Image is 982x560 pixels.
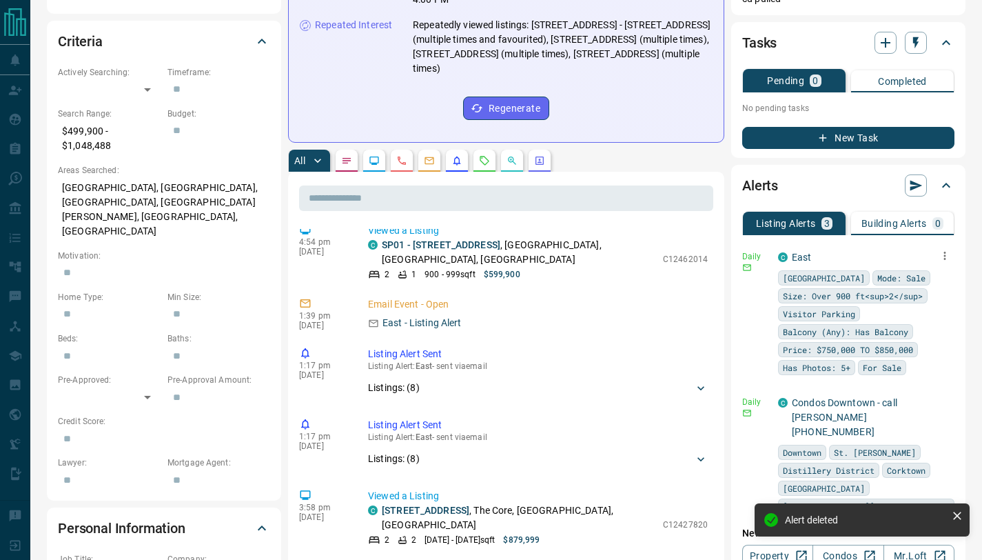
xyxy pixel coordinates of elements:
[368,418,708,432] p: Listing Alert Sent
[167,291,270,303] p: Min Size:
[887,463,925,477] span: Corktown
[783,307,855,321] span: Visitor Parking
[299,237,347,247] p: 4:54 pm
[368,446,708,472] div: Listings: (8)
[58,332,161,345] p: Beds:
[935,219,941,228] p: 0
[382,503,656,532] p: , The Core, [GEOGRAPHIC_DATA], [GEOGRAPHIC_DATA]
[368,297,708,312] p: Email Event - Open
[783,481,865,495] span: [GEOGRAPHIC_DATA]
[742,174,778,197] h2: Alerts
[416,432,432,442] span: East
[299,321,347,330] p: [DATE]
[299,512,347,522] p: [DATE]
[503,534,540,546] p: $879,999
[299,441,347,451] p: [DATE]
[58,457,161,469] p: Lawyer:
[742,32,777,54] h2: Tasks
[785,514,946,526] div: Alert deleted
[167,66,270,79] p: Timeframe:
[368,347,708,361] p: Listing Alert Sent
[413,18,713,76] p: Repeatedly viewed listings: [STREET_ADDRESS] - [STREET_ADDRESS] (multiple times and favourited), ...
[58,415,270,428] p: Credit Score:
[58,120,161,157] p: $499,900 - $1,048,488
[792,397,897,437] a: Condos Downtown - call [PERSON_NAME] [PHONE_NUMBER]
[742,263,752,272] svg: Email
[783,343,913,357] span: Price: $750,000 TO $850,000
[507,155,518,166] svg: Opportunities
[299,503,347,512] p: 3:58 pm
[778,398,788,408] div: condos.ca
[663,253,708,266] p: C12462014
[824,219,830,228] p: 3
[58,250,270,262] p: Motivation:
[861,219,927,228] p: Building Alerts
[742,169,954,202] div: Alerts
[416,361,432,371] span: East
[58,108,161,120] p: Search Range:
[299,432,347,441] p: 1:17 pm
[385,268,389,281] p: 2
[396,155,407,166] svg: Calls
[863,361,901,374] span: For Sale
[167,374,270,386] p: Pre-Approval Amount:
[58,25,270,58] div: Criteria
[368,375,708,401] div: Listings: (8)
[315,18,392,32] p: Repeated Interest
[783,289,923,303] span: Size: Over 900 ft<sup>2</sup>
[742,98,954,119] p: No pending tasks
[742,396,770,408] p: Daily
[834,446,916,459] span: St. [PERSON_NAME]
[58,291,161,303] p: Home Type:
[877,271,925,285] span: Mode: Sale
[783,325,908,339] span: Balcony (Any): Has Balcony
[58,177,270,243] p: [GEOGRAPHIC_DATA], [GEOGRAPHIC_DATA], [GEOGRAPHIC_DATA], [GEOGRAPHIC_DATA][PERSON_NAME], [GEOGRAP...
[424,268,475,281] p: 900 - 999 sqft
[479,155,490,166] svg: Requests
[368,223,708,238] p: Viewed a Listing
[58,517,185,539] h2: Personal Information
[368,506,378,515] div: condos.ca
[411,534,416,546] p: 2
[783,361,850,374] span: Has Photos: 5+
[742,26,954,59] div: Tasks
[369,155,380,166] svg: Lead Browsing Activity
[463,97,549,120] button: Regenerate
[167,457,270,469] p: Mortgage Agent:
[411,268,416,281] p: 1
[424,155,435,166] svg: Emails
[742,127,954,149] button: New Task
[812,76,818,86] p: 0
[382,316,462,330] p: East - Listing Alert
[783,271,865,285] span: [GEOGRAPHIC_DATA]
[368,381,420,395] p: Listings: ( 8 )
[58,30,103,52] h2: Criteria
[299,370,347,380] p: [DATE]
[783,446,821,459] span: Downtown
[534,155,545,166] svg: Agent Actions
[299,247,347,257] p: [DATE]
[742,408,752,418] svg: Email
[294,156,305,166] p: All
[167,108,270,120] p: Budget:
[58,512,270,545] div: Personal Information
[451,155,462,166] svg: Listing Alerts
[484,268,520,281] p: $599,900
[767,76,804,86] p: Pending
[368,432,708,442] p: Listing Alert : - sent via email
[382,505,469,516] a: [STREET_ADDRESS]
[58,66,161,79] p: Actively Searching:
[878,77,927,86] p: Completed
[341,155,352,166] svg: Notes
[299,361,347,370] p: 1:17 pm
[792,252,812,263] a: East
[783,463,874,477] span: Distillery District
[167,332,270,345] p: Baths:
[385,534,389,546] p: 2
[783,499,950,513] span: [DEMOGRAPHIC_DATA][GEOGRAPHIC_DATA]
[368,240,378,250] div: condos.ca
[368,452,420,466] p: Listings: ( 8 )
[299,311,347,321] p: 1:39 pm
[382,239,500,250] a: SP01 - [STREET_ADDRESS]
[424,534,495,546] p: [DATE] - [DATE] sqft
